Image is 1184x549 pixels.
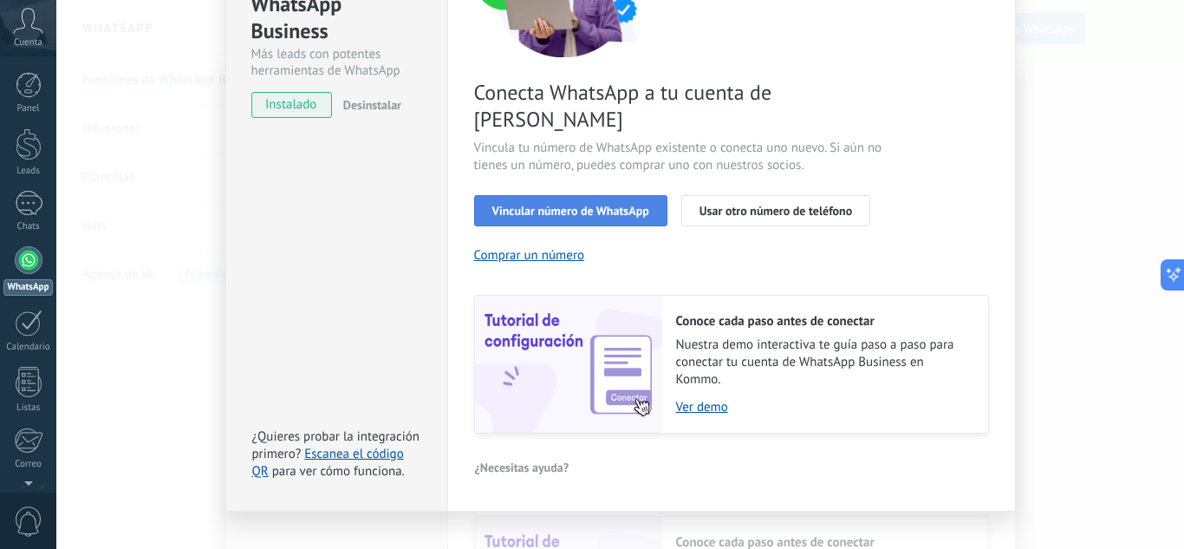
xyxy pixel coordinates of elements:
[474,195,667,226] button: Vincular número de WhatsApp
[681,195,870,226] button: Usar otro número de teléfono
[343,97,401,113] span: Desinstalar
[3,459,54,470] div: Correo
[475,461,569,474] span: ¿Necesitas ayuda?
[699,205,852,217] span: Usar otro número de teléfono
[3,166,54,177] div: Leads
[492,205,649,217] span: Vincular número de WhatsApp
[474,454,570,480] button: ¿Necesitas ayuda?
[251,46,422,79] div: Más leads con potentes herramientas de WhatsApp
[3,103,54,114] div: Panel
[252,446,404,480] a: Escanea el código QR
[3,279,53,296] div: WhatsApp
[474,140,887,174] span: Vincula tu número de WhatsApp existente o conecta uno nuevo. Si aún no tienes un número, puedes c...
[474,247,585,264] button: Comprar un número
[3,342,54,353] div: Calendario
[272,463,405,480] span: para ver cómo funciona.
[474,79,887,133] span: Conecta WhatsApp a tu cuenta de [PERSON_NAME]
[676,399,971,415] a: Ver demo
[14,37,42,49] span: Cuenta
[676,337,971,389] span: Nuestra demo interactiva te guía paso a paso para conectar tu cuenta de WhatsApp Business en Kommo.
[676,313,971,330] h2: Conoce cada paso antes de conectar
[252,92,331,118] span: instalado
[3,221,54,232] div: Chats
[252,428,420,462] span: ¿Quieres probar la integración primero?
[3,402,54,414] div: Listas
[336,92,401,118] button: Desinstalar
